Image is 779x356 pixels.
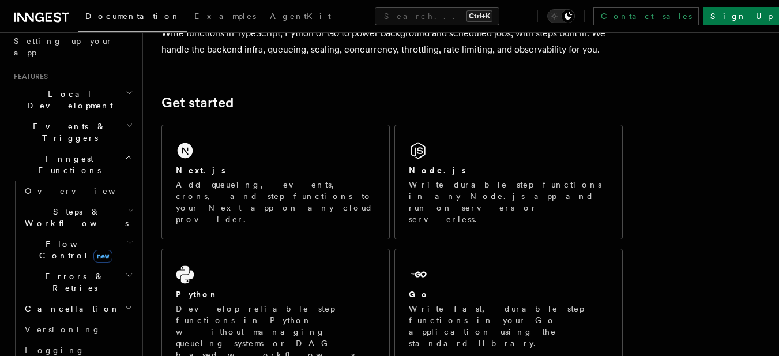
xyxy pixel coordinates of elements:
[176,164,225,176] h2: Next.js
[263,3,338,31] a: AgentKit
[194,12,256,21] span: Examples
[25,346,85,355] span: Logging
[409,288,430,300] h2: Go
[176,179,375,225] p: Add queueing, events, crons, and step functions to your Next app on any cloud provider.
[78,3,187,32] a: Documentation
[9,116,136,148] button: Events & Triggers
[161,95,234,111] a: Get started
[394,125,623,239] a: Node.jsWrite durable step functions in any Node.js app and run on servers or serverless.
[20,201,136,234] button: Steps & Workflows
[20,238,127,261] span: Flow Control
[375,7,499,25] button: Search...Ctrl+K
[93,250,112,263] span: new
[161,25,623,58] p: Write functions in TypeScript, Python or Go to power background and scheduled jobs, with steps bu...
[187,3,263,31] a: Examples
[9,84,136,116] button: Local Development
[270,12,331,21] span: AgentKit
[9,31,136,63] a: Setting up your app
[466,10,492,22] kbd: Ctrl+K
[409,164,466,176] h2: Node.js
[20,303,120,314] span: Cancellation
[85,12,180,21] span: Documentation
[20,319,136,340] a: Versioning
[20,234,136,266] button: Flow Controlnew
[161,125,390,239] a: Next.jsAdd queueing, events, crons, and step functions to your Next app on any cloud provider.
[20,206,129,229] span: Steps & Workflows
[25,325,101,334] span: Versioning
[176,288,219,300] h2: Python
[25,186,144,196] span: Overview
[593,7,699,25] a: Contact sales
[9,72,48,81] span: Features
[20,266,136,298] button: Errors & Retries
[9,121,126,144] span: Events & Triggers
[9,148,136,181] button: Inngest Functions
[14,36,113,57] span: Setting up your app
[9,88,126,111] span: Local Development
[20,298,136,319] button: Cancellation
[409,179,608,225] p: Write durable step functions in any Node.js app and run on servers or serverless.
[20,271,125,294] span: Errors & Retries
[20,181,136,201] a: Overview
[9,153,125,176] span: Inngest Functions
[409,303,608,349] p: Write fast, durable step functions in your Go application using the standard library.
[547,9,575,23] button: Toggle dark mode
